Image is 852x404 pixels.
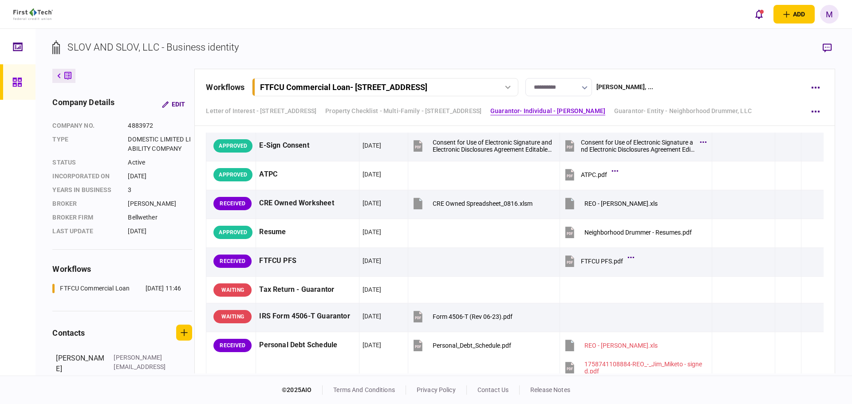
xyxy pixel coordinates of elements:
[67,40,239,55] div: SLOV AND SLOV, LLC - Business identity
[282,385,323,395] div: © 2025 AIO
[477,386,509,393] a: contact us
[749,5,768,24] button: open notifications list
[128,172,192,181] div: [DATE]
[584,342,658,349] div: REO - Jim Miketo.xls
[259,306,356,326] div: IRS Form 4506-T Guarantor
[52,158,119,167] div: status
[128,213,192,222] div: Bellwether
[584,361,704,375] div: 1758741108884-REO_-_Jim_Miketo - signed.pdf
[596,82,653,92] div: [PERSON_NAME] , ...
[333,386,395,393] a: terms and conditions
[128,227,192,236] div: [DATE]
[773,5,815,24] button: open adding identity options
[363,256,381,265] div: [DATE]
[433,200,532,207] div: CRE Owned Spreadsheet_0816.xlsm
[363,199,381,208] div: [DATE]
[52,96,114,112] div: company details
[363,170,381,179] div: [DATE]
[213,283,252,297] div: WAITING
[260,82,427,92] div: FTFCU Commercial Loan - [STREET_ADDRESS]
[433,342,511,349] div: Personal_Debt_Schedule.pdf
[563,335,658,355] button: REO - Jim Miketo.xls
[259,251,356,271] div: FTFCU PFS
[363,227,381,236] div: [DATE]
[411,306,513,326] button: Form 4506-T (Rev 06-23).pdf
[490,106,605,116] a: Guarantor- Individual - [PERSON_NAME]
[433,313,513,320] div: Form 4506-T (Rev 06-23).pdf
[155,96,192,112] button: Edit
[206,106,316,116] a: Letter of Interest - [STREET_ADDRESS]
[213,255,252,268] div: RECEIVED
[128,135,192,153] div: DOMESTIC LIMITED LIABILITY COMPANY
[259,165,356,184] div: ATPC
[563,193,658,213] button: REO - Jim Miketo.xls
[52,185,119,195] div: years in business
[581,171,607,178] div: ATPC.pdf
[581,258,623,265] div: FTFCU PFS.pdf
[52,135,119,153] div: Type
[411,335,511,355] button: Personal_Debt_Schedule.pdf
[584,229,692,236] div: Neighborhood Drummer - Resumes.pdf
[563,136,704,156] button: Consent for Use of Electronic Signature and Electronic Disclosures Agreement Editable.pdf
[363,341,381,349] div: [DATE]
[530,386,570,393] a: release notes
[206,81,245,93] div: workflows
[52,213,119,222] div: broker firm
[325,106,481,116] a: Property Checklist - Multi-Family - [STREET_ADDRESS]
[52,284,181,293] a: FTFCU Commercial Loan[DATE] 11:46
[213,310,252,323] div: WAITING
[411,136,552,156] button: Consent for Use of Electronic Signature and Electronic Disclosures Agreement Editable.pdf
[52,199,119,208] div: Broker
[259,193,356,213] div: CRE Owned Worksheet
[128,185,192,195] div: 3
[614,106,752,116] a: Guarantor- Entity - Neighborhood Drummer, LLC
[60,284,130,293] div: FTFCU Commercial Loan
[128,158,192,167] div: Active
[363,312,381,321] div: [DATE]
[52,121,119,130] div: company no.
[259,335,356,355] div: Personal Debt Schedule
[52,327,85,339] div: contacts
[820,5,839,24] button: M
[213,339,252,352] div: RECEIVED
[128,199,192,208] div: [PERSON_NAME]
[581,139,695,153] div: Consent for Use of Electronic Signature and Electronic Disclosures Agreement Editable.pdf
[411,193,532,213] button: CRE Owned Spreadsheet_0816.xlsm
[363,285,381,294] div: [DATE]
[433,139,552,153] div: Consent for Use of Electronic Signature and Electronic Disclosures Agreement Editable.pdf
[213,139,252,153] div: APPROVED
[417,386,456,393] a: privacy policy
[128,121,192,130] div: 4883972
[259,222,356,242] div: Resume
[13,8,53,20] img: client company logo
[213,226,252,239] div: APPROVED
[52,172,119,181] div: incorporated on
[563,165,616,184] button: ATPC.pdf
[259,280,356,300] div: Tax Return - Guarantor
[52,263,192,275] div: workflows
[213,168,252,181] div: APPROVED
[363,141,381,150] div: [DATE]
[259,136,356,156] div: E-Sign Consent
[252,78,518,96] button: FTFCU Commercial Loan- [STREET_ADDRESS]
[52,227,119,236] div: last update
[114,353,171,390] div: [PERSON_NAME][EMAIL_ADDRESS][PERSON_NAME][DOMAIN_NAME]
[584,200,658,207] div: REO - Jim Miketo.xls
[213,197,252,210] div: RECEIVED
[563,251,632,271] button: FTFCU PFS.pdf
[563,222,692,242] button: Neighborhood Drummer - Resumes.pdf
[563,357,704,377] button: 1758741108884-REO_-_Jim_Miketo - signed.pdf
[146,284,181,293] div: [DATE] 11:46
